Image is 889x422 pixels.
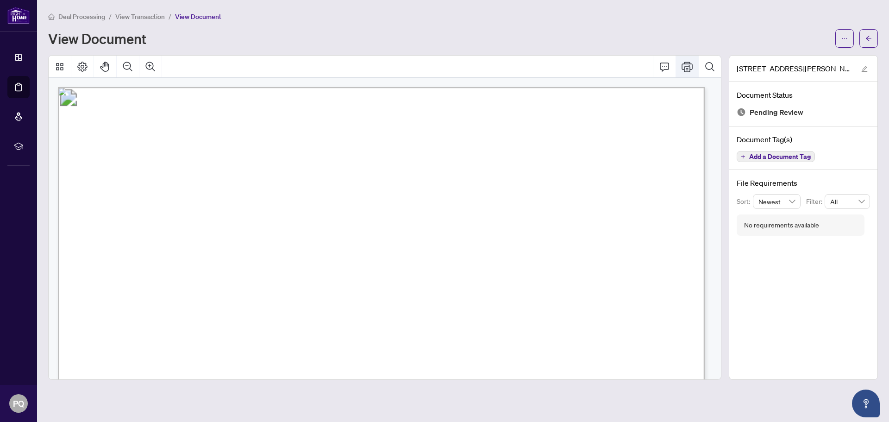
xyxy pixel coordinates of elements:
[115,13,165,21] span: View Transaction
[737,63,852,74] span: [STREET_ADDRESS][PERSON_NAME] sheet - [PERSON_NAME] to Review.pdf
[750,106,803,119] span: Pending Review
[737,134,870,145] h4: Document Tag(s)
[841,35,848,42] span: ellipsis
[865,35,872,42] span: arrow-left
[737,177,870,189] h4: File Requirements
[58,13,105,21] span: Deal Processing
[758,195,795,208] span: Newest
[741,154,745,159] span: plus
[749,153,811,160] span: Add a Document Tag
[737,89,870,101] h4: Document Status
[744,220,819,230] div: No requirements available
[852,390,880,417] button: Open asap
[13,397,24,410] span: PQ
[48,13,55,20] span: home
[806,196,825,207] p: Filter:
[737,196,753,207] p: Sort:
[175,13,221,21] span: View Document
[830,195,864,208] span: All
[48,31,146,46] h1: View Document
[737,107,746,117] img: Document Status
[169,11,171,22] li: /
[737,151,815,162] button: Add a Document Tag
[109,11,112,22] li: /
[7,7,30,24] img: logo
[861,66,868,72] span: edit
